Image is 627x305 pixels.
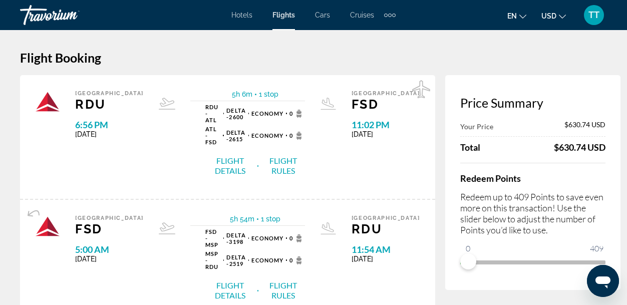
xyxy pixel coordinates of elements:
button: Change currency [541,9,566,23]
span: 2615 [226,129,246,142]
span: [GEOGRAPHIC_DATA] [352,90,420,97]
button: Flight Rules [261,280,304,301]
span: RDU - ATL [205,104,221,123]
div: $630.74 USD [554,142,605,153]
button: Flight Rules [261,155,304,176]
a: Flights [272,11,295,19]
span: FSD - MSP [205,228,221,248]
span: [GEOGRAPHIC_DATA] [75,215,144,221]
h3: Price Summary [460,95,605,110]
span: 11:02 PM [352,119,420,130]
span: 6:56 PM [75,119,144,130]
span: Delta - [226,254,246,267]
span: ngx-slider [460,253,476,269]
span: 0 [289,132,305,140]
h4: Redeem Points [460,173,605,184]
span: Delta - [226,107,246,120]
span: Delta - [226,129,246,142]
span: 409 [588,242,605,254]
span: TT [588,10,599,20]
span: [DATE] [352,255,420,263]
span: RDU [75,97,144,112]
span: 2600 [226,107,246,120]
span: 0 [289,256,305,264]
span: MSP - RDU [205,250,221,270]
h1: Flight Booking [20,50,607,65]
span: [GEOGRAPHIC_DATA] [352,215,420,221]
a: Cars [315,11,330,19]
span: Economy [251,110,283,117]
span: [DATE] [75,130,144,138]
span: 5:00 AM [75,244,144,255]
button: Extra navigation items [384,7,396,23]
span: en [507,12,517,20]
span: 0 [289,234,305,242]
span: 0 [289,110,305,118]
span: [DATE] [352,130,420,138]
a: Hotels [231,11,252,19]
span: FSD [75,221,144,236]
p: Redeem up to 409 Points to save even more on this transaction! Use the slider below to adjust the... [460,191,605,235]
span: ATL - FSD [205,126,220,145]
span: Economy [251,235,283,241]
span: Economy [251,132,283,139]
span: RDU [352,221,420,236]
span: 1 stop [259,90,278,98]
button: Flight Details [205,280,255,301]
button: User Menu [581,5,607,26]
span: 11:54 AM [352,244,420,255]
button: Change language [507,9,526,23]
span: FSD [352,97,420,112]
span: USD [541,12,556,20]
span: 3198 [226,232,246,245]
span: Your Price [460,122,493,131]
iframe: Button to launch messaging window [587,265,619,297]
a: Travorium [20,2,120,28]
span: 5h 54m [230,215,254,223]
span: 1 stop [261,215,280,223]
a: Cruises [350,11,374,19]
button: Flight Details [205,155,255,176]
span: Total [460,142,480,153]
span: 5h 6m [232,90,252,98]
span: 0 [464,242,472,254]
span: [GEOGRAPHIC_DATA] [75,90,144,97]
ngx-slider: ngx-slider [460,260,605,262]
span: Delta - [226,232,246,245]
span: $630.74 USD [564,120,605,131]
span: Economy [251,257,283,263]
span: 2519 [226,254,246,267]
span: [DATE] [75,255,144,263]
